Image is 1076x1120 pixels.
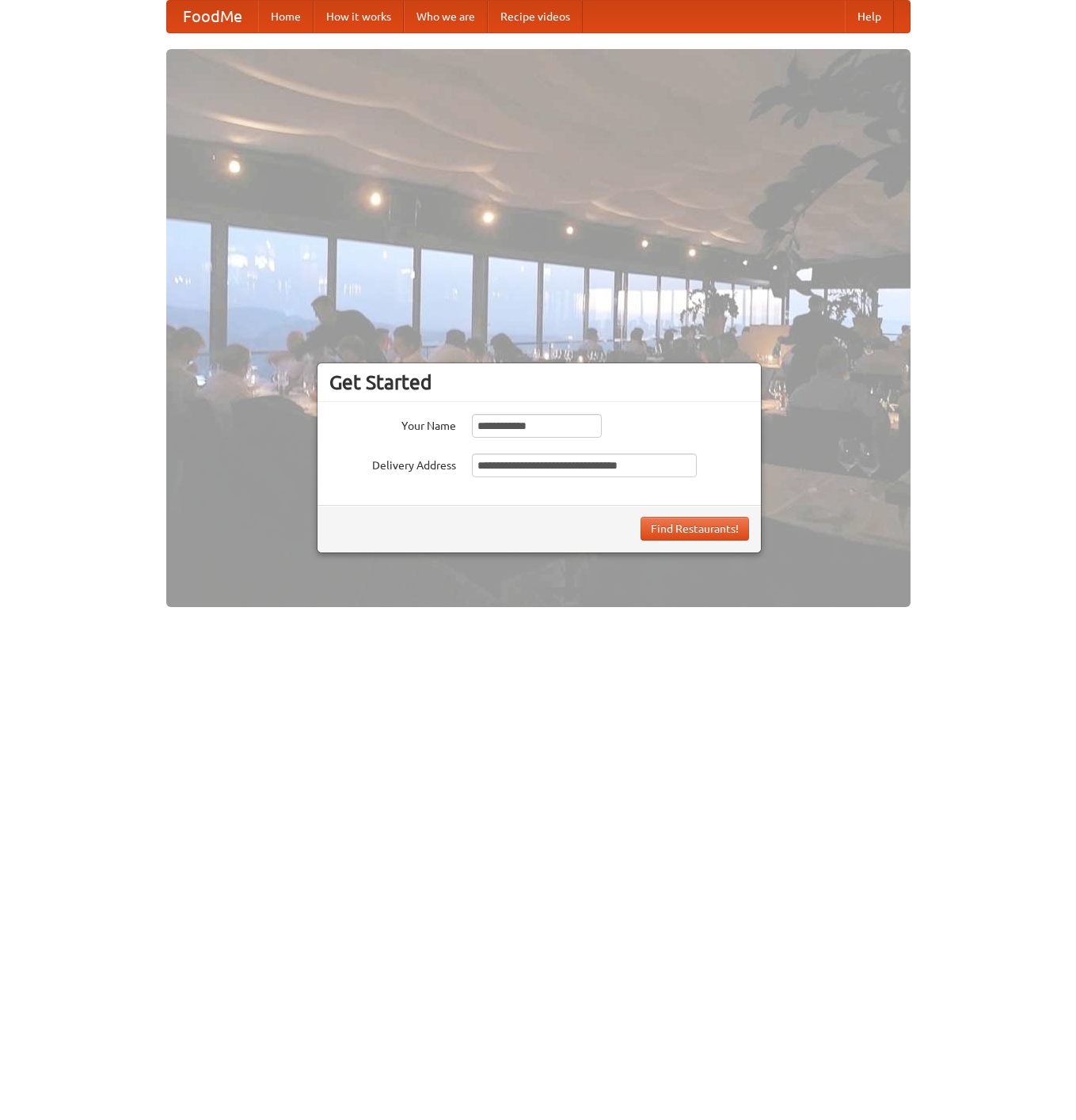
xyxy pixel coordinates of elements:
a: Home [258,1,314,32]
a: How it works [314,1,404,32]
button: Find Restaurants! [641,517,749,541]
a: Recipe videos [488,1,583,32]
a: Help [845,1,894,32]
a: Who we are [404,1,488,32]
h3: Get Started [329,370,749,394]
label: Delivery Address [329,454,456,473]
a: FoodMe [167,1,258,32]
label: Your Name [329,414,456,434]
